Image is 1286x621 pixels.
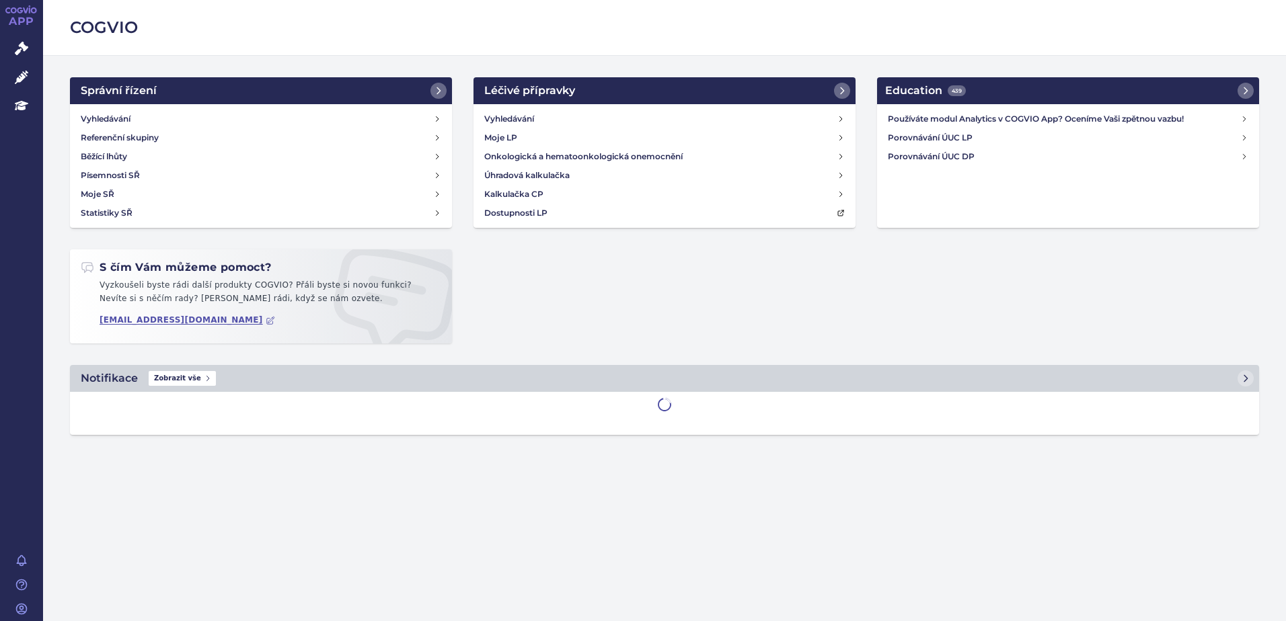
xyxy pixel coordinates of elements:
h2: Notifikace [81,370,138,386]
a: Dostupnosti LP [479,204,850,222]
h4: Statistiky SŘ [81,206,133,220]
a: Běžící lhůty [75,147,447,166]
h4: Moje LP [484,131,517,144]
a: Moje SŘ [75,185,447,204]
a: Moje LP [479,128,850,147]
h4: Moje SŘ [81,188,114,201]
h4: Úhradová kalkulačka [484,169,570,182]
a: Úhradová kalkulačka [479,166,850,185]
a: [EMAIL_ADDRESS][DOMAIN_NAME] [100,315,275,325]
h4: Porovnávání ÚUC DP [888,150,1240,163]
h2: S čím Vám můžeme pomoct? [81,260,272,275]
a: Onkologická a hematoonkologická onemocnění [479,147,850,166]
h2: Léčivé přípravky [484,83,575,99]
h4: Dostupnosti LP [484,206,547,220]
h4: Porovnávání ÚUC LP [888,131,1240,144]
p: Vyzkoušeli byste rádi další produkty COGVIO? Přáli byste si novou funkci? Nevíte si s něčím rady?... [81,279,441,310]
a: Písemnosti SŘ [75,166,447,185]
span: 439 [948,85,966,96]
a: Education439 [877,77,1259,104]
h4: Běžící lhůty [81,150,127,163]
a: Porovnávání ÚUC DP [882,147,1254,166]
h2: Správní řízení [81,83,157,99]
a: Porovnávání ÚUC LP [882,128,1254,147]
h2: Education [885,83,966,99]
a: Kalkulačka CP [479,185,850,204]
a: Používáte modul Analytics v COGVIO App? Oceníme Vaši zpětnou vazbu! [882,110,1254,128]
h4: Používáte modul Analytics v COGVIO App? Oceníme Vaši zpětnou vazbu! [888,112,1240,126]
a: NotifikaceZobrazit vše [70,365,1259,392]
a: Statistiky SŘ [75,204,447,222]
h2: COGVIO [70,16,1259,39]
h4: Písemnosti SŘ [81,169,140,182]
h4: Vyhledávání [81,112,130,126]
a: Léčivé přípravky [474,77,856,104]
h4: Kalkulačka CP [484,188,543,201]
h4: Onkologická a hematoonkologická onemocnění [484,150,683,163]
h4: Referenční skupiny [81,131,159,144]
h4: Vyhledávání [484,112,534,126]
a: Vyhledávání [479,110,850,128]
span: Zobrazit vše [149,371,216,386]
a: Správní řízení [70,77,452,104]
a: Referenční skupiny [75,128,447,147]
a: Vyhledávání [75,110,447,128]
